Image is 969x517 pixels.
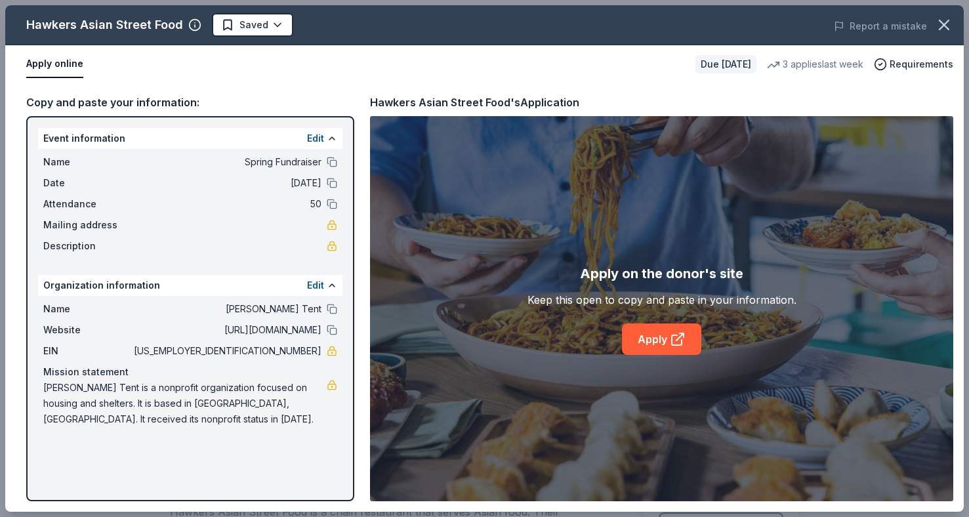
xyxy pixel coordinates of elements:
[131,301,321,317] span: [PERSON_NAME] Tent
[43,301,131,317] span: Name
[695,55,756,73] div: Due [DATE]
[38,275,342,296] div: Organization information
[43,322,131,338] span: Website
[131,322,321,338] span: [URL][DOMAIN_NAME]
[26,94,354,111] div: Copy and paste your information:
[767,56,863,72] div: 3 applies last week
[38,128,342,149] div: Event information
[131,154,321,170] span: Spring Fundraiser
[370,94,579,111] div: Hawkers Asian Street Food's Application
[43,238,131,254] span: Description
[43,217,131,233] span: Mailing address
[131,196,321,212] span: 50
[874,56,953,72] button: Requirements
[307,278,324,293] button: Edit
[834,18,927,34] button: Report a mistake
[622,323,701,355] a: Apply
[43,343,131,359] span: EIN
[131,175,321,191] span: [DATE]
[307,131,324,146] button: Edit
[43,364,337,380] div: Mission statement
[239,17,268,33] span: Saved
[26,51,83,78] button: Apply online
[43,175,131,191] span: Date
[43,196,131,212] span: Attendance
[890,56,953,72] span: Requirements
[580,263,743,284] div: Apply on the donor's site
[131,343,321,359] span: [US_EMPLOYER_IDENTIFICATION_NUMBER]
[43,154,131,170] span: Name
[527,292,796,308] div: Keep this open to copy and paste in your information.
[43,380,327,427] span: [PERSON_NAME] Tent is a nonprofit organization focused on housing and shelters. It is based in [G...
[212,13,293,37] button: Saved
[26,14,183,35] div: Hawkers Asian Street Food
